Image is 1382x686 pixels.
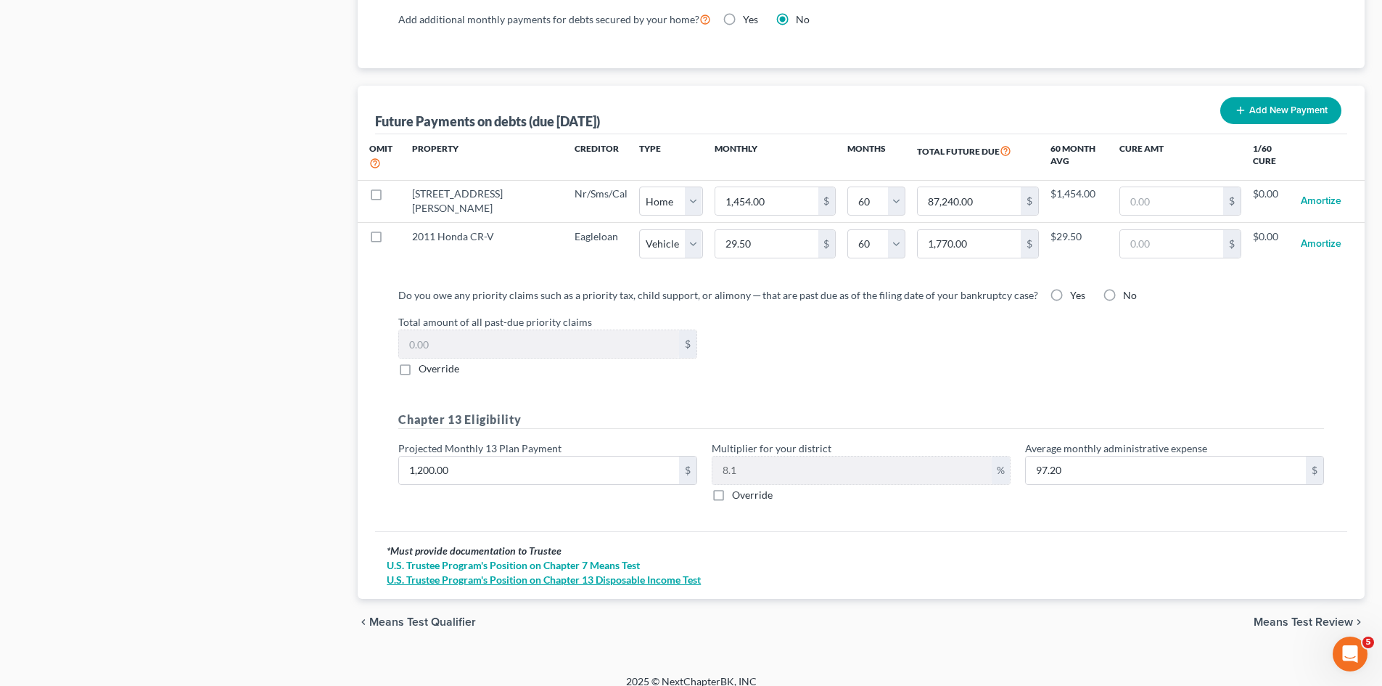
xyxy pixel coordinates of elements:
[1301,187,1341,216] button: Amortize
[387,558,1336,573] a: U.S. Trustee Program's Position on Chapter 7 Means Test
[358,616,476,628] button: chevron_left Means Test Qualifier
[563,223,639,265] td: Eagleloan
[1220,97,1341,124] button: Add New Payment
[1120,187,1223,215] input: 0.00
[1253,134,1289,180] th: 1/60 Cure
[419,362,459,375] span: Override
[1026,457,1306,484] input: 0.00
[399,457,679,484] input: 0.00
[679,330,696,358] div: $
[398,287,1038,303] label: Do you owe any priority claims such as a priority tax, child support, or alimony ─ that are past ...
[818,187,836,215] div: $
[399,330,679,358] input: 0.00
[563,134,639,180] th: Creditor
[400,180,562,222] td: [STREET_ADDRESS][PERSON_NAME]
[375,113,600,130] div: Future Payments on debts (due [DATE])
[1362,637,1374,648] span: 5
[563,180,639,222] td: Nr/Sms/Cal
[679,457,696,484] div: $
[1050,134,1108,180] th: 60 Month Avg
[1253,180,1289,222] td: $0.00
[703,134,848,180] th: Monthly
[387,573,1336,587] a: U.S. Trustee Program's Position on Chapter 13 Disposable Income Test
[358,134,400,180] th: Omit
[391,314,1331,330] label: Total amount of all past-due priority claims
[1021,187,1038,215] div: $
[400,223,562,265] td: 2011 Honda CR-V
[387,544,1336,558] div: Must provide documentation to Trustee
[918,187,1021,215] input: 0.00
[1306,457,1323,484] div: $
[1025,441,1207,456] label: Average monthly administrative expense
[1021,230,1038,258] div: $
[715,230,818,258] input: 0.00
[992,457,1010,484] div: %
[1253,223,1289,265] td: $0.00
[712,441,831,456] label: Multiplier for your district
[905,134,1050,180] th: Total Future Due
[712,457,992,484] input: 0.00
[1254,616,1365,628] button: Means Test Review chevron_right
[1301,229,1341,258] button: Amortize
[1070,289,1085,301] span: Yes
[796,13,810,25] span: No
[1333,637,1367,671] iframe: Intercom live chat
[743,13,758,25] span: Yes
[1353,616,1365,628] i: chevron_right
[715,187,818,215] input: 0.00
[1108,134,1253,180] th: Cure Amt
[398,10,711,28] label: Add additional monthly payments for debts secured by your home?
[732,489,773,501] span: Override
[400,134,562,180] th: Property
[1050,180,1108,222] td: $1,454.00
[369,616,476,628] span: Means Test Qualifier
[398,411,1324,429] h5: Chapter 13 Eligibility
[818,230,836,258] div: $
[398,441,562,456] label: Projected Monthly 13 Plan Payment
[1050,223,1108,265] td: $29.50
[1123,289,1137,301] span: No
[1120,230,1223,258] input: 0.00
[358,616,369,628] i: chevron_left
[639,134,703,180] th: Type
[847,134,905,180] th: Months
[1254,616,1353,628] span: Means Test Review
[918,230,1021,258] input: 0.00
[1223,230,1241,258] div: $
[1223,187,1241,215] div: $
